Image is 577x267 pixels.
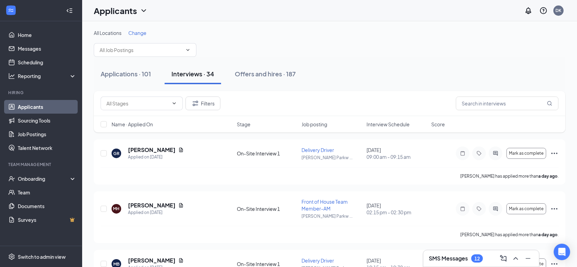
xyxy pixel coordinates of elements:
svg: Notifications [524,7,533,15]
div: Applied on [DATE] [128,209,184,216]
button: Minimize [523,253,534,264]
div: On-Site Interview 1 [237,205,297,212]
div: On-Site Interview 1 [237,150,297,157]
svg: Settings [8,253,15,260]
svg: QuestionInfo [539,7,548,15]
p: [PERSON_NAME] has applied more than . [460,232,559,238]
div: GR [113,151,119,156]
svg: Document [178,258,184,263]
svg: Document [178,203,184,208]
a: Home [18,28,76,42]
span: Mark as complete [509,206,543,211]
a: Talent Network [18,141,76,155]
svg: Analysis [8,73,15,79]
div: MH [113,206,120,212]
input: All Job Postings [100,46,182,54]
svg: Ellipses [550,205,559,213]
div: Hiring [8,90,75,96]
div: Applications · 101 [101,69,151,78]
div: Offers and hires · 187 [235,69,296,78]
h5: [PERSON_NAME] [128,146,176,154]
span: Interview Schedule [367,121,410,128]
div: DK [556,8,562,13]
span: Change [128,30,146,36]
svg: Document [178,147,184,153]
span: Stage [237,121,251,128]
h3: SMS Messages [429,255,468,262]
a: Team [18,186,76,199]
svg: ActiveChat [491,151,500,156]
svg: ChevronDown [171,101,177,106]
a: Applicants [18,100,76,114]
span: 02:15 pm - 02:30 pm [367,209,427,216]
button: ChevronUp [510,253,521,264]
div: Open Intercom Messenger [554,244,570,260]
div: [DATE] [367,147,427,160]
svg: Note [459,151,467,156]
svg: Tag [475,151,483,156]
svg: ChevronDown [185,47,191,53]
svg: ActiveChat [491,206,500,212]
b: a day ago [538,174,557,179]
button: Filter Filters [185,97,220,110]
svg: Ellipses [550,149,559,157]
div: Onboarding [18,175,70,182]
svg: Tag [475,206,483,212]
div: Reporting [18,73,77,79]
span: Front of House Team Member-AM [302,199,348,212]
b: a day ago [538,232,557,237]
a: Job Postings [18,127,76,141]
span: Name · Applied On [112,121,153,128]
button: Mark as complete [507,203,546,214]
svg: ChevronDown [140,7,148,15]
svg: Collapse [66,7,73,14]
h5: [PERSON_NAME] [128,257,176,264]
p: [PERSON_NAME] has applied more than . [460,173,559,179]
svg: Note [459,206,467,212]
svg: ChevronUp [512,254,520,263]
span: Delivery Driver [302,147,334,153]
span: Score [431,121,445,128]
svg: Minimize [524,254,532,263]
span: Delivery Driver [302,257,334,264]
a: Documents [18,199,76,213]
a: Sourcing Tools [18,114,76,127]
svg: UserCheck [8,175,15,182]
svg: ComposeMessage [499,254,508,263]
div: Team Management [8,162,75,167]
div: MB [113,261,119,267]
span: Mark as complete [509,151,543,156]
button: ComposeMessage [498,253,509,264]
div: Switch to admin view [18,253,66,260]
svg: MagnifyingGlass [547,101,552,106]
input: Search in interviews [456,97,559,110]
p: [PERSON_NAME] Parkw ... [302,155,362,161]
div: Interviews · 34 [171,69,214,78]
a: SurveysCrown [18,213,76,227]
span: Job posting [302,121,328,128]
svg: WorkstreamLogo [8,7,14,14]
h5: [PERSON_NAME] [128,202,176,209]
div: Applied on [DATE] [128,154,184,161]
a: Scheduling [18,55,76,69]
input: All Stages [106,100,169,107]
div: [DATE] [367,202,427,216]
div: 12 [474,256,480,262]
span: All Locations [94,30,121,36]
h1: Applicants [94,5,137,16]
p: [PERSON_NAME] Parkw ... [302,213,362,219]
span: 09:00 am - 09:15 am [367,153,427,160]
a: Messages [18,42,76,55]
svg: Filter [191,99,200,107]
button: Mark as complete [507,148,546,159]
